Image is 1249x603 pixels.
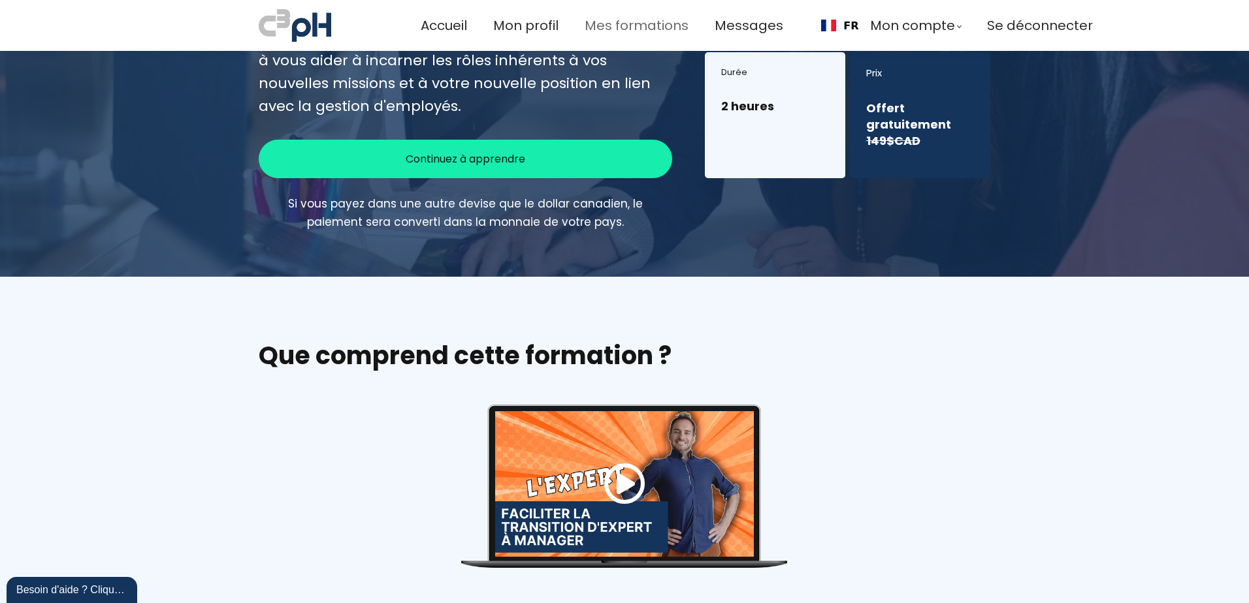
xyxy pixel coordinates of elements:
[809,10,869,40] div: Language selected: Français
[870,15,955,37] span: Mon compte
[987,15,1093,37] a: Se déconnecter
[259,194,672,231] div: Si vous payez dans une autre devise que le dollar canadien, le paiement sera converti dans la mon...
[809,10,869,40] div: Language Switcher
[493,15,559,37] a: Mon profil
[821,20,836,31] img: Français flag
[821,20,859,32] a: FR
[421,15,467,37] a: Accueil
[866,100,974,149] h3: Offert gratuitement
[866,132,920,149] s: 149$CAD
[721,98,829,114] h3: 2 heures
[715,15,783,37] a: Messages
[585,15,689,37] a: Mes formations
[406,151,525,167] span: Continuez à apprendre
[866,65,974,82] div: Prix
[7,574,140,603] iframe: chat widget
[259,339,990,372] h2: Que comprend cette formation ?
[721,65,829,80] div: Durée
[259,7,331,44] img: a70bc7685e0efc0bd0b04b3506828469.jpeg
